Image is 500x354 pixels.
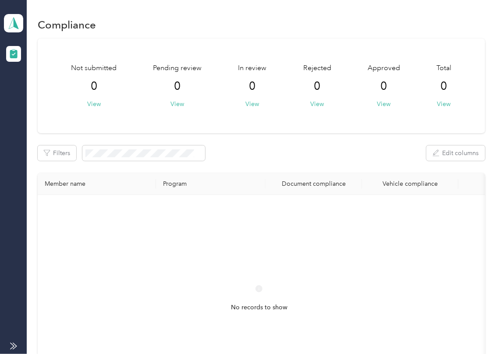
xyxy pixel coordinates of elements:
span: 0 [440,79,447,93]
div: Vehicle compliance [369,180,451,188]
button: View [87,99,101,109]
button: View [377,99,390,109]
span: Not submitted [71,63,117,74]
button: Edit columns [426,145,485,161]
div: Document compliance [273,180,355,188]
h1: Compliance [38,20,96,29]
button: View [310,99,324,109]
span: Rejected [303,63,331,74]
span: Approved [368,63,400,74]
span: 0 [249,79,256,93]
button: Filters [38,145,76,161]
iframe: Everlance-gr Chat Button Frame [451,305,500,354]
button: View [437,99,450,109]
button: View [171,99,184,109]
th: Member name [38,173,156,195]
span: 0 [174,79,181,93]
span: Pending review [153,63,202,74]
span: 0 [91,79,97,93]
button: View [246,99,259,109]
span: 0 [380,79,387,93]
th: Program [156,173,266,195]
span: No records to show [231,303,287,312]
span: In review [238,63,267,74]
span: 0 [314,79,320,93]
span: Total [436,63,451,74]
